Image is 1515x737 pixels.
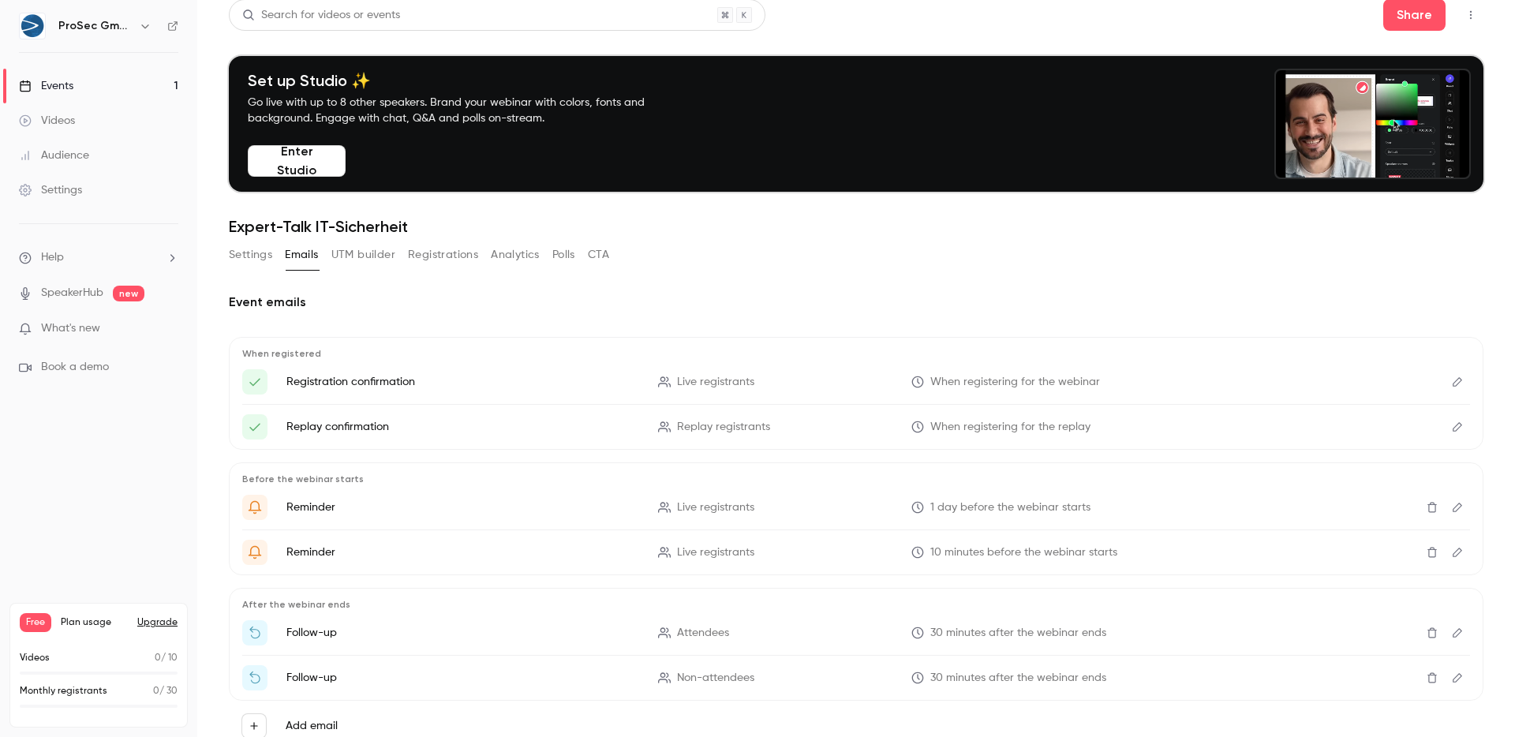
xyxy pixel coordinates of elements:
span: Book a demo [41,359,109,376]
span: Live registrants [677,499,754,516]
p: Before the webinar starts [242,473,1470,485]
h6: ProSec GmbH [58,18,133,34]
button: Edit [1445,495,1470,520]
a: SpeakerHub [41,285,103,301]
div: Search for videos or events [242,7,400,24]
li: Thanks for attending {{ event_name }} [242,620,1470,645]
p: Go live with up to 8 other speakers. Brand your webinar with colors, fonts and background. Engage... [248,95,682,126]
span: What's new [41,320,100,337]
span: 1 day before the webinar starts [930,499,1090,516]
button: Polls [552,242,575,267]
button: CTA [588,242,609,267]
span: Non-attendees [677,670,754,686]
button: Edit [1445,414,1470,440]
span: 0 [153,686,159,696]
span: When registering for the replay [930,419,1090,436]
div: Events [19,78,73,94]
span: Plan usage [61,616,128,629]
button: Delete [1420,620,1445,645]
li: Get Ready for '{{ event_name }}' tomorrow! [242,495,1470,520]
img: ProSec GmbH [20,13,45,39]
button: Delete [1420,495,1445,520]
div: Settings [19,182,82,198]
p: Reminder [286,499,639,515]
button: Delete [1420,540,1445,565]
p: Replay confirmation [286,419,639,435]
li: Here's your access link to {{ event_name }}! [242,369,1470,395]
p: Videos [20,651,50,665]
button: Registrations [408,242,478,267]
li: help-dropdown-opener [19,249,178,266]
span: When registering for the webinar [930,374,1100,391]
div: Audience [19,148,89,163]
button: UTM builder [331,242,395,267]
p: Registration confirmation [286,374,639,390]
div: Videos [19,113,75,129]
h2: Event emails [229,293,1483,312]
span: Live registrants [677,374,754,391]
span: Attendees [677,625,729,642]
li: Watch the replay of {{ event_name }} [242,665,1470,690]
span: Free [20,613,51,632]
p: Monthly registrants [20,684,107,698]
li: Here's your access link to {{ event_name }}! [242,414,1470,440]
span: 30 minutes after the webinar ends [930,625,1106,642]
button: Edit [1445,620,1470,645]
button: Analytics [491,242,540,267]
p: After the webinar ends [242,598,1470,611]
span: Replay registrants [677,419,770,436]
h1: Expert-Talk IT-Sicherheit [229,217,1483,236]
button: Upgrade [137,616,178,629]
span: 10 minutes before the webinar starts [930,544,1117,561]
li: {{ event_name }} is about to go live [242,540,1470,565]
p: Follow-up [286,670,639,686]
button: Edit [1445,665,1470,690]
p: Follow-up [286,625,639,641]
button: Delete [1420,665,1445,690]
label: Add email [286,718,338,734]
h4: Set up Studio ✨ [248,71,682,90]
button: Edit [1445,540,1470,565]
button: Emails [285,242,318,267]
p: Reminder [286,544,639,560]
span: Help [41,249,64,266]
p: / 10 [155,651,178,665]
span: new [113,286,144,301]
button: Edit [1445,369,1470,395]
p: / 30 [153,684,178,698]
button: Settings [229,242,272,267]
button: Enter Studio [248,145,346,177]
p: When registered [242,347,1470,360]
span: 30 minutes after the webinar ends [930,670,1106,686]
span: Live registrants [677,544,754,561]
span: 0 [155,653,161,663]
